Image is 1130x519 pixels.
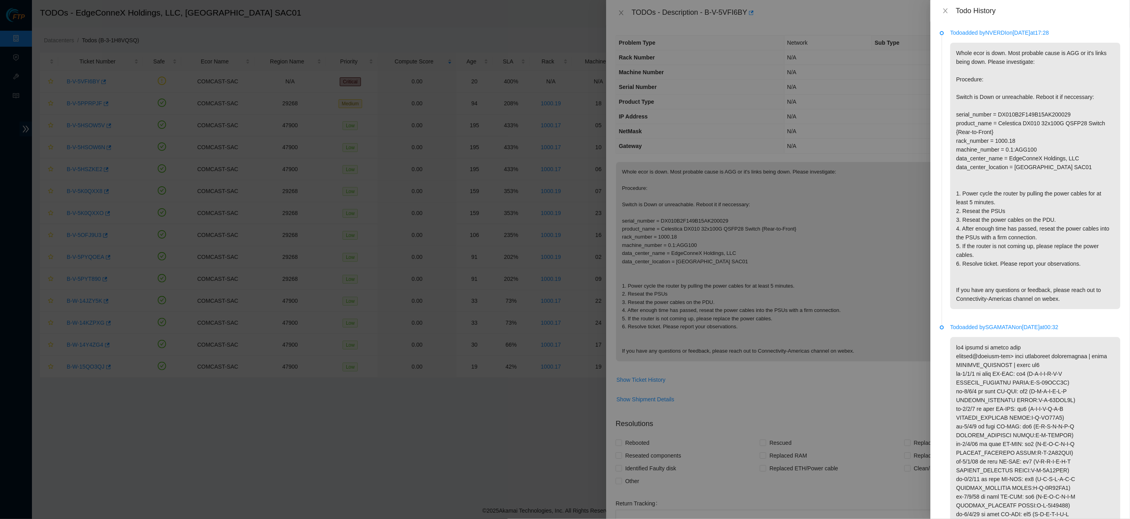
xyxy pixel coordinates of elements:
[950,323,1120,332] p: Todo added by SGAMATAN on [DATE] at 00:32
[950,43,1120,309] p: Whole ecor is down. Most probable cause is AGG or it's links being down. Please investigate: Proc...
[956,6,1120,15] div: Todo History
[942,8,949,14] span: close
[940,7,951,15] button: Close
[950,28,1120,37] p: Todo added by NVERDI on [DATE] at 17:28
